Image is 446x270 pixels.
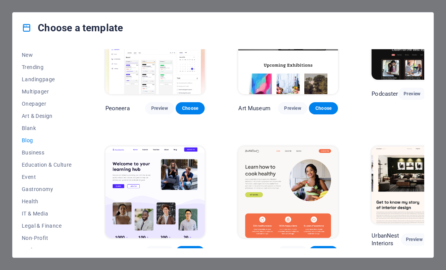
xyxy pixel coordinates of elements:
p: Podcaster [372,90,398,98]
button: Blog [22,134,72,146]
button: Gastronomy [22,183,72,195]
button: New [22,49,72,61]
span: Choose [182,105,199,111]
span: Trending [22,64,72,70]
button: Multipager [22,85,72,98]
button: Choose [176,246,205,258]
button: Event [22,171,72,183]
button: Legal & Finance [22,220,72,232]
p: Peoneera [105,104,130,112]
span: IT & Media [22,211,72,217]
span: Preview [284,105,301,111]
span: Non-Profit [22,235,72,241]
span: Onepager [22,101,72,107]
button: Preview [278,246,307,258]
button: Preview [145,102,174,114]
p: Health & Food [238,248,275,256]
h4: Choose a template [22,22,123,34]
button: Choose [309,246,338,258]
p: Academix [105,248,131,256]
button: Non-Profit [22,232,72,244]
span: Blog [22,137,72,143]
span: Art & Design [22,113,72,119]
button: Choose [176,102,205,114]
span: Blank [22,125,72,131]
button: Choose [309,102,338,114]
span: Health [22,198,72,204]
img: Academix [105,146,205,238]
span: Gastronomy [22,186,72,192]
button: Onepager [22,98,72,110]
span: Performance [22,247,72,253]
img: Health & Food [238,146,338,238]
button: Art & Design [22,110,72,122]
button: Education & Culture [22,159,72,171]
span: Education & Culture [22,162,72,168]
button: Preview [145,246,174,258]
span: Business [22,149,72,156]
span: Landingpage [22,76,72,82]
span: Preview [404,91,420,97]
button: Business [22,146,72,159]
span: Multipager [22,88,72,95]
button: Health [22,195,72,207]
button: Trending [22,61,72,73]
span: New [22,52,72,58]
span: Preview [407,236,422,243]
button: Blank [22,122,72,134]
span: Legal & Finance [22,223,72,229]
span: Choose [315,105,332,111]
span: Event [22,174,72,180]
button: Preview [278,102,307,114]
button: IT & Media [22,207,72,220]
p: UrbanNest Interiors [372,232,401,247]
p: Art Museum [238,104,270,112]
span: Preview [151,105,168,111]
button: Landingpage [22,73,72,85]
button: Preview [398,88,427,100]
button: Preview [401,233,428,246]
button: Performance [22,244,72,256]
